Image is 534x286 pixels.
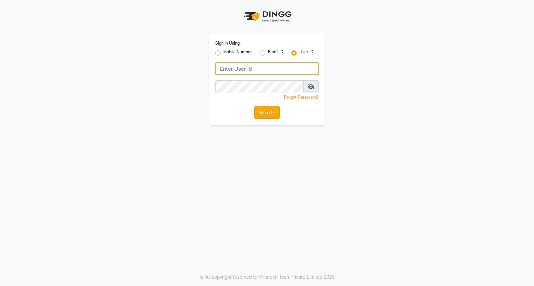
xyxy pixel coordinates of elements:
button: Sign In [254,106,280,119]
label: User ID [299,49,313,57]
input: Username [215,80,304,93]
label: Email ID [268,49,283,57]
img: logo1.svg [240,7,294,26]
a: Forgot Password? [284,95,319,100]
input: Username [215,62,319,75]
label: Mobile Number [223,49,252,57]
label: Sign In Using: [215,40,241,46]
